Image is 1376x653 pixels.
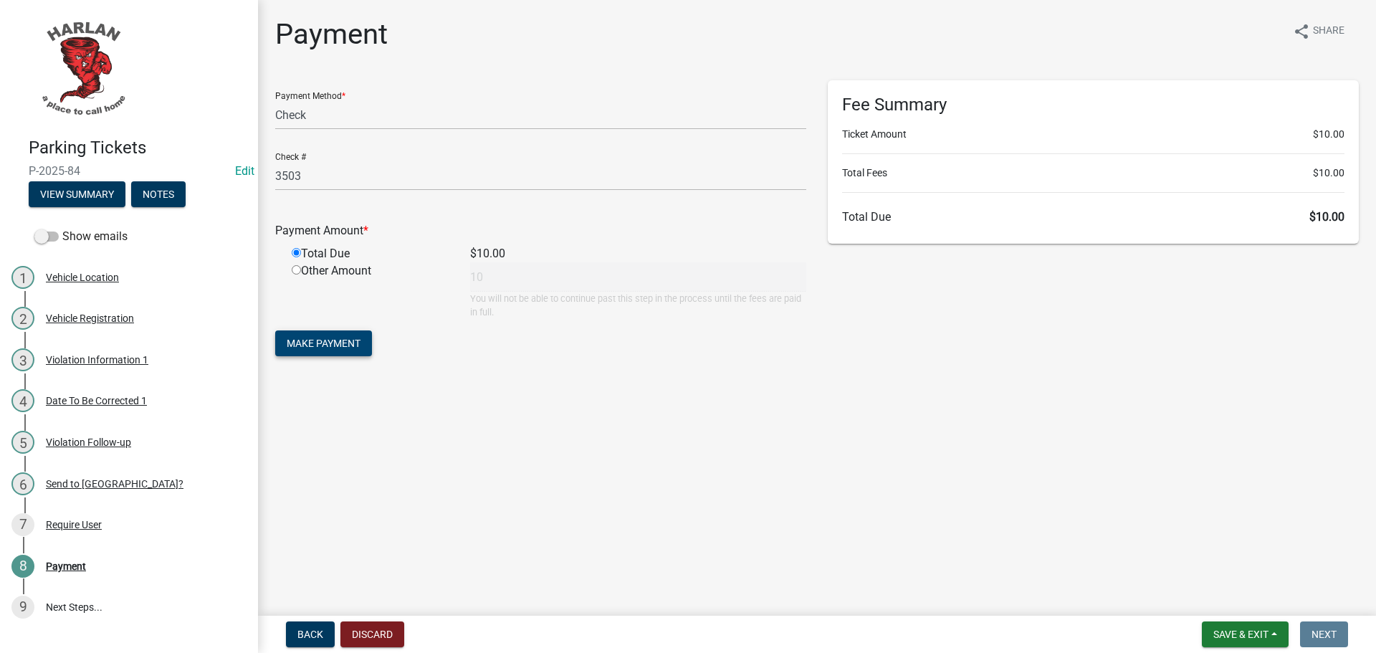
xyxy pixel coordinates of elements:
div: Require User [46,520,102,530]
h6: Fee Summary [842,95,1344,115]
span: $10.00 [1313,166,1344,181]
li: Total Fees [842,166,1344,181]
div: 3 [11,348,34,371]
div: 2 [11,307,34,330]
i: share [1293,23,1310,40]
button: Discard [340,621,404,647]
span: P-2025-84 [29,164,229,178]
wm-modal-confirm: Summary [29,189,125,201]
div: 7 [11,513,34,536]
wm-modal-confirm: Notes [131,189,186,201]
span: Save & Exit [1213,629,1268,640]
button: View Summary [29,181,125,207]
button: Notes [131,181,186,207]
button: Next [1300,621,1348,647]
span: $10.00 [1313,127,1344,142]
span: Make Payment [287,338,360,349]
div: Violation Information 1 [46,355,148,365]
div: Send to [GEOGRAPHIC_DATA]? [46,479,183,489]
label: Show emails [34,228,128,245]
div: 5 [11,431,34,454]
wm-modal-confirm: Edit Application Number [235,164,254,178]
div: 8 [11,555,34,578]
h4: Parking Tickets [29,138,247,158]
div: Vehicle Registration [46,313,134,323]
div: 9 [11,596,34,619]
div: Other Amount [281,262,459,319]
button: Back [286,621,335,647]
button: Save & Exit [1202,621,1289,647]
img: City of Harlan, Iowa [29,15,136,123]
div: Payment [46,561,86,571]
li: Ticket Amount [842,127,1344,142]
div: Vehicle Location [46,272,119,282]
h1: Payment [275,17,388,52]
div: 1 [11,266,34,289]
div: Date To Be Corrected 1 [46,396,147,406]
span: Share [1313,23,1344,40]
div: Total Due [281,245,459,262]
div: Violation Follow-up [46,437,131,447]
div: $10.00 [459,245,817,262]
span: $10.00 [1309,210,1344,224]
div: Payment Amount [264,222,817,239]
h6: Total Due [842,210,1344,224]
button: shareShare [1281,17,1356,45]
button: Make Payment [275,330,372,356]
span: Next [1311,629,1337,640]
a: Edit [235,164,254,178]
div: 6 [11,472,34,495]
div: 4 [11,389,34,412]
span: Back [297,629,323,640]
